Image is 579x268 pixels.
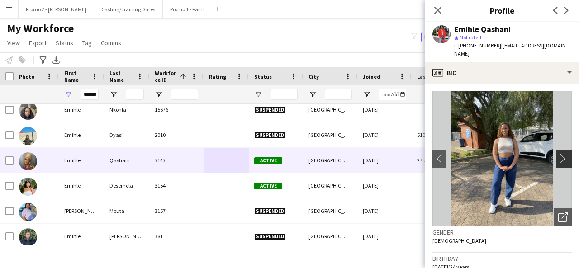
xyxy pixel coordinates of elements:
div: [DATE] [357,97,412,122]
span: | [EMAIL_ADDRESS][DOMAIN_NAME] [454,42,569,57]
button: Promo 1 - Faith [163,0,212,18]
span: Status [254,73,272,80]
a: View [4,37,24,49]
span: t. [PHONE_NUMBER] [454,42,501,49]
div: Emihle [59,148,104,173]
span: Active [254,157,282,164]
button: Promo 2 - [PERSON_NAME] [19,0,94,18]
div: [PERSON_NAME] [104,224,149,249]
a: Export [25,37,50,49]
span: Tag [82,39,92,47]
span: Rating [209,73,226,80]
input: Joined Filter Input [379,89,406,100]
span: Last job [417,73,437,80]
button: Open Filter Menu [308,90,317,99]
div: [GEOGRAPHIC_DATA] [303,198,357,223]
button: Open Filter Menu [363,90,371,99]
div: Emihle [59,173,104,198]
img: Emihle Dyasi [19,127,37,145]
span: Suspended [254,107,286,113]
div: Open photos pop-in [554,208,572,226]
div: [DATE] [357,148,412,173]
span: Status [56,39,73,47]
div: 15676 [149,97,204,122]
div: Dyasi [104,122,149,147]
span: Last Name [109,70,133,83]
button: Open Filter Menu [64,90,72,99]
div: Nkohla [104,97,149,122]
div: Emihle [59,97,104,122]
span: Export [29,39,47,47]
div: 381 [149,224,204,249]
div: Qashani [104,148,149,173]
input: Workforce ID Filter Input [171,89,198,100]
button: Open Filter Menu [109,90,118,99]
div: 3157 [149,198,204,223]
div: 27 days [412,148,466,173]
span: Workforce ID [155,70,176,83]
input: Last Name Filter Input [126,89,144,100]
div: [GEOGRAPHIC_DATA] [303,224,357,249]
span: Comms [101,39,121,47]
img: Mihla Emihle Mputa [19,203,37,221]
span: Joined [363,73,380,80]
span: Not rated [460,34,481,41]
div: Emihle Qashani [454,25,511,33]
img: Emihle Lamle [19,228,37,246]
button: Open Filter Menu [254,90,262,99]
div: 2010 [149,122,204,147]
span: City [308,73,319,80]
div: Bio [425,62,579,84]
span: [DEMOGRAPHIC_DATA] [432,237,486,244]
input: City Filter Input [325,89,352,100]
div: 3154 [149,173,204,198]
div: Emihle [59,122,104,147]
h3: Gender [432,228,572,236]
div: Desemela [104,173,149,198]
span: Suspended [254,233,286,240]
div: 3143 [149,148,204,173]
span: Suspended [254,132,286,139]
span: First Name [64,70,88,83]
div: [DATE] [357,122,412,147]
a: Comms [97,37,125,49]
a: Status [52,37,77,49]
div: [GEOGRAPHIC_DATA] [303,173,357,198]
h3: Profile [425,5,579,16]
span: Photo [19,73,34,80]
img: Emihle Qashani [19,152,37,170]
span: Suspended [254,208,286,215]
span: Active [254,183,282,189]
input: First Name Filter Input [81,89,99,100]
div: Mputa [104,198,149,223]
img: Crew avatar or photo [432,91,572,226]
img: Emihle Desemela [19,178,37,196]
button: Open Filter Menu [155,90,163,99]
span: View [7,39,20,47]
div: [PERSON_NAME] [59,198,104,223]
div: [GEOGRAPHIC_DATA] [303,148,357,173]
img: Emihle Nkohla [19,102,37,120]
div: Emihle [59,224,104,249]
div: [DATE] [357,198,412,223]
button: Everyone7,031 [421,32,466,42]
div: [DATE] [357,173,412,198]
div: 510 days [412,122,466,147]
a: Tag [79,37,95,49]
div: [DATE] [357,224,412,249]
app-action-btn: Export XLSX [51,55,62,66]
input: Status Filter Input [271,89,298,100]
div: [GEOGRAPHIC_DATA] [303,122,357,147]
button: Casting/Training Dates [94,0,163,18]
app-action-btn: Advanced filters [38,55,48,66]
span: My Workforce [7,22,74,35]
h3: Birthday [432,254,572,263]
div: [GEOGRAPHIC_DATA] [303,97,357,122]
